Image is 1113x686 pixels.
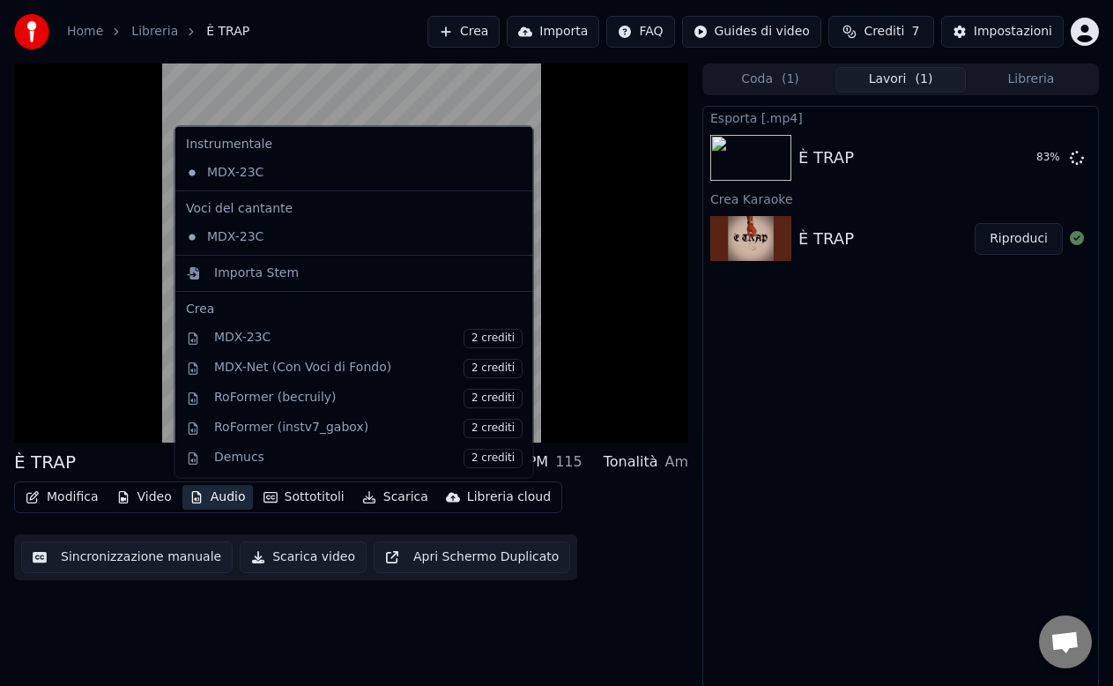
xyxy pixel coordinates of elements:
[705,67,835,93] button: Coda
[214,358,523,377] div: MDX-Net (Con Voci di Fondo)
[941,16,1064,48] button: Impostazioni
[467,488,551,506] div: Libreria cloud
[109,485,179,510] button: Video
[131,23,178,41] a: Libreria
[682,16,821,48] button: Guides di video
[182,485,253,510] button: Audio
[463,328,522,347] span: 2 crediti
[19,485,106,510] button: Modifica
[975,223,1063,255] button: Riproduci
[463,358,522,377] span: 2 crediti
[798,227,854,251] div: È TRAP
[966,67,1096,93] button: Libreria
[21,541,233,573] button: Sincronizzazione manuale
[214,264,299,281] div: Importa Stem
[374,541,570,573] button: Apri Schermo Duplicato
[186,300,523,317] div: Crea
[179,222,503,250] div: MDX-23C
[703,107,1098,128] div: Esporta [.mp4]
[214,418,523,437] div: RoFormer (instv7_gabox)
[604,451,658,473] div: Tonalità
[463,448,522,467] span: 2 crediti
[240,541,367,573] button: Scarica video
[214,328,523,347] div: MDX-23C
[206,23,249,41] span: È TRAP
[14,450,76,474] div: È TRAP
[67,23,103,41] a: Home
[703,188,1098,209] div: Crea Karaoke
[782,71,799,88] span: ( 1 )
[427,16,500,48] button: Crea
[256,485,352,510] button: Sottotitoli
[606,16,674,48] button: FAQ
[974,23,1052,41] div: Impostazioni
[463,418,522,437] span: 2 crediti
[463,388,522,407] span: 2 crediti
[864,23,904,41] span: Crediti
[14,14,49,49] img: youka
[1039,615,1092,668] div: Aprire la chat
[555,451,582,473] div: 115
[828,16,934,48] button: Crediti7
[214,388,523,407] div: RoFormer (becruily)
[355,485,435,510] button: Scarica
[214,448,523,467] div: Demucs
[798,145,854,170] div: È TRAP
[179,130,530,159] div: Instrumentale
[507,16,599,48] button: Importa
[179,158,503,186] div: MDX-23C
[664,451,688,473] div: Am
[911,23,919,41] span: 7
[916,71,933,88] span: ( 1 )
[835,67,966,93] button: Lavori
[67,23,249,41] nav: breadcrumb
[1036,151,1063,165] div: 83 %
[179,194,530,222] div: Voci del cantante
